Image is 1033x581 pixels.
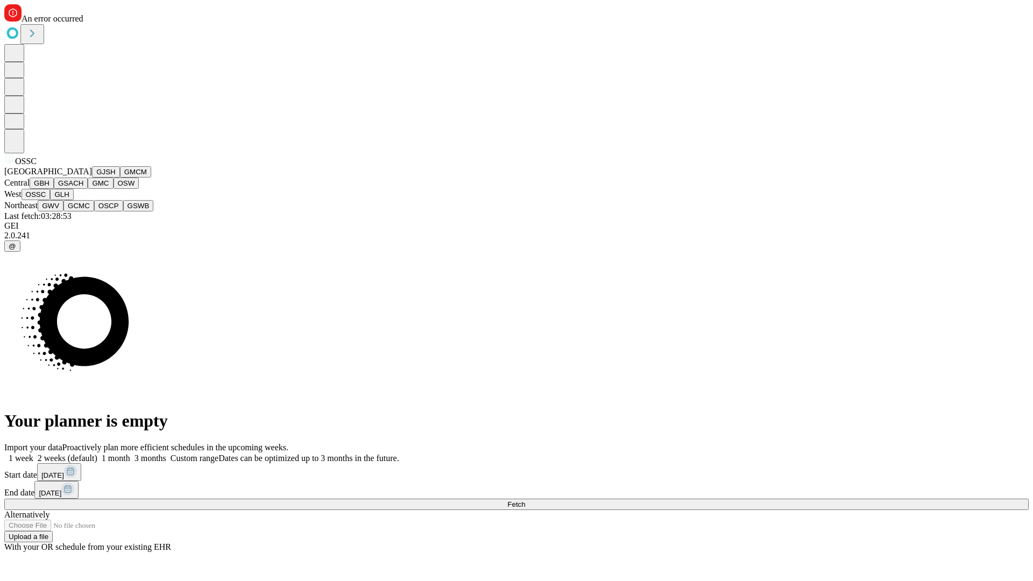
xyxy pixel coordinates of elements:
span: With your OR schedule from your existing EHR [4,542,171,551]
span: [GEOGRAPHIC_DATA] [4,167,92,176]
span: Custom range [171,454,218,463]
button: GLH [50,189,73,200]
button: GSWB [123,200,154,211]
span: Central [4,178,30,187]
div: 2.0.241 [4,231,1029,240]
span: [DATE] [39,489,61,497]
button: Fetch [4,499,1029,510]
span: Last fetch: 03:28:53 [4,211,72,221]
span: Northeast [4,201,38,210]
button: OSW [114,178,139,189]
button: GJSH [92,166,120,178]
span: Import your data [4,443,62,452]
span: An error occurred [22,14,83,23]
button: OSSC [22,189,51,200]
span: Dates can be optimized up to 3 months in the future. [218,454,399,463]
span: Fetch [507,500,525,508]
button: [DATE] [37,463,81,481]
span: Alternatively [4,510,49,519]
button: [DATE] [34,481,79,499]
span: Proactively plan more efficient schedules in the upcoming weeks. [62,443,288,452]
button: GBH [30,178,54,189]
span: 2 weeks (default) [38,454,97,463]
div: End date [4,481,1029,499]
span: [DATE] [41,471,64,479]
span: 3 months [135,454,166,463]
span: @ [9,242,16,250]
button: GMC [88,178,113,189]
button: GSACH [54,178,88,189]
span: OSSC [15,157,37,166]
button: GWV [38,200,63,211]
div: Start date [4,463,1029,481]
div: GEI [4,221,1029,231]
button: GMCM [120,166,151,178]
button: @ [4,240,20,252]
span: 1 month [102,454,130,463]
button: GCMC [63,200,94,211]
span: West [4,189,22,199]
span: 1 week [9,454,33,463]
button: Upload a file [4,531,53,542]
button: OSCP [94,200,123,211]
h1: Your planner is empty [4,411,1029,431]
